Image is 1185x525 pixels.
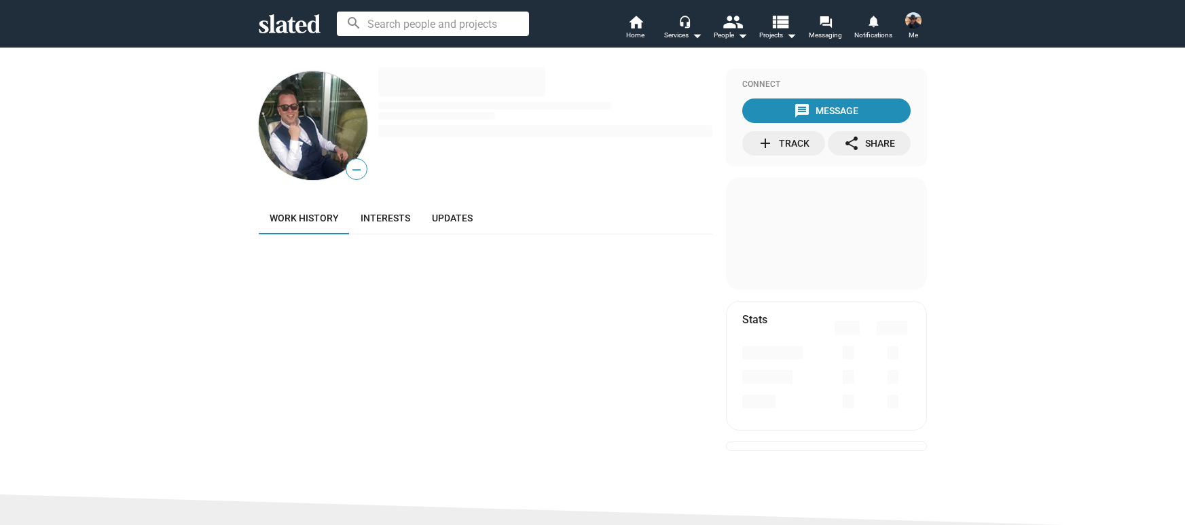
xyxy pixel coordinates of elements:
[854,27,892,43] span: Notifications
[794,103,810,119] mat-icon: message
[742,98,911,123] button: Message
[612,14,659,43] a: Home
[794,98,858,123] div: Message
[802,14,850,43] a: Messaging
[843,135,860,151] mat-icon: share
[783,27,799,43] mat-icon: arrow_drop_down
[659,14,707,43] button: Services
[421,202,484,234] a: Updates
[809,27,842,43] span: Messaging
[828,131,911,156] button: Share
[909,27,918,43] span: Me
[346,161,367,179] span: —
[678,15,691,27] mat-icon: headset_mic
[757,131,809,156] div: Track
[350,202,421,234] a: Interests
[742,79,911,90] div: Connect
[867,14,879,27] mat-icon: notifications
[905,12,922,29] img: Jose Altonaga
[270,213,339,223] span: Work history
[707,14,754,43] button: People
[843,131,895,156] div: Share
[819,15,832,28] mat-icon: forum
[757,135,773,151] mat-icon: add
[259,202,350,234] a: Work history
[742,131,825,156] button: Track
[626,27,644,43] span: Home
[432,213,473,223] span: Updates
[361,213,410,223] span: Interests
[850,14,897,43] a: Notifications
[742,312,767,327] mat-card-title: Stats
[714,27,748,43] div: People
[722,12,742,31] mat-icon: people
[759,27,797,43] span: Projects
[897,10,930,45] button: Jose AltonagaMe
[734,27,750,43] mat-icon: arrow_drop_down
[689,27,705,43] mat-icon: arrow_drop_down
[754,14,802,43] button: Projects
[627,14,644,30] mat-icon: home
[337,12,529,36] input: Search people and projects
[664,27,702,43] div: Services
[769,12,789,31] mat-icon: view_list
